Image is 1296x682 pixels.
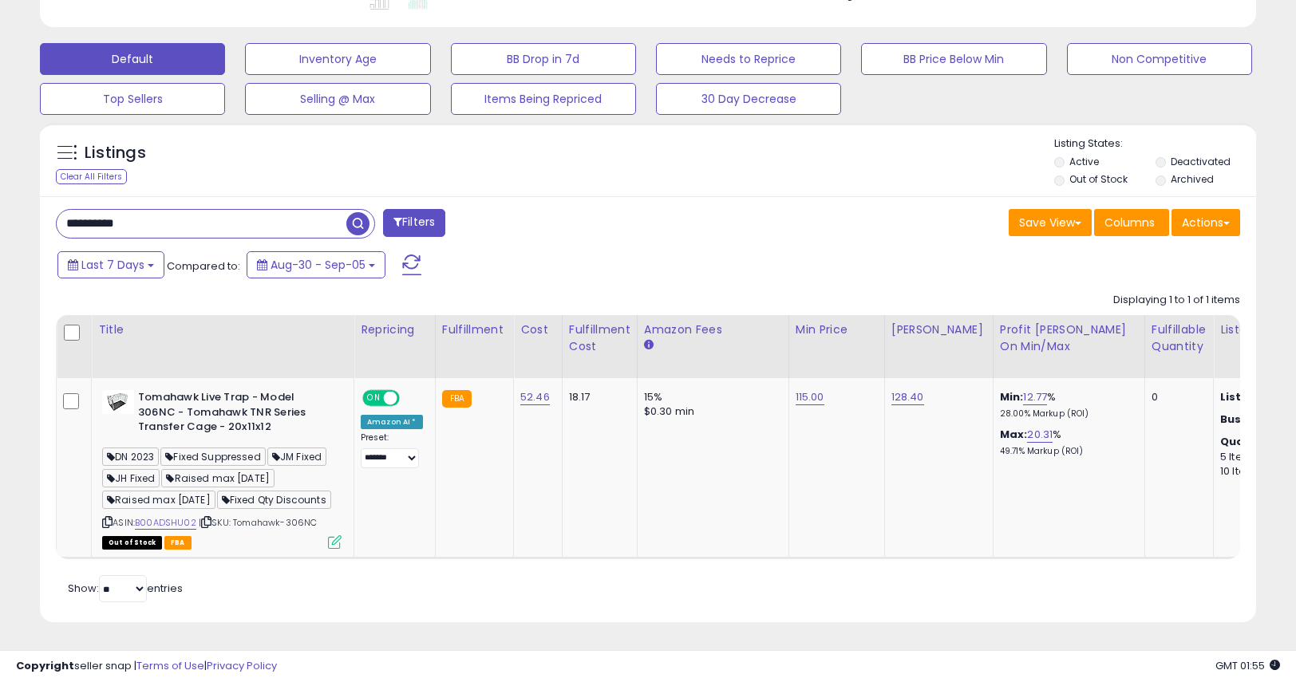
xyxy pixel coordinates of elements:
b: Max: [1000,427,1028,442]
div: ASIN: [102,390,342,547]
label: Archived [1171,172,1214,186]
span: Raised max [DATE] [102,491,215,509]
button: Last 7 Days [57,251,164,278]
span: JH Fixed [102,469,160,487]
div: Title [98,321,347,338]
img: 51VgqJ8akvL._SL40_.jpg [102,390,134,414]
span: 2025-09-13 01:55 GMT [1215,658,1280,673]
span: | SKU: Tomahawk-306NC [199,516,318,529]
button: Aug-30 - Sep-05 [247,251,385,278]
th: The percentage added to the cost of goods (COGS) that forms the calculator for Min & Max prices. [993,315,1144,378]
span: All listings that are currently out of stock and unavailable for purchase on Amazon [102,536,162,550]
div: Fulfillment Cost [569,321,630,355]
button: Default [40,43,225,75]
a: Privacy Policy [207,658,277,673]
h5: Listings [85,142,146,164]
small: FBA [442,390,472,408]
strong: Copyright [16,658,74,673]
button: Needs to Reprice [656,43,841,75]
label: Active [1069,155,1099,168]
div: Cost [520,321,555,338]
a: 12.77 [1023,389,1047,405]
span: OFF [397,392,423,405]
button: Items Being Repriced [451,83,636,115]
b: Listed Price: [1220,389,1293,404]
div: Amazon AI * [361,415,423,429]
span: Compared to: [167,258,240,274]
p: 49.71% Markup (ROI) [1000,446,1132,457]
button: Non Competitive [1067,43,1252,75]
div: 15% [644,390,776,404]
span: Last 7 Days [81,257,144,273]
button: BB Drop in 7d [451,43,636,75]
a: 115.00 [796,389,824,405]
label: Deactivated [1171,155,1231,168]
p: Listing States: [1054,136,1256,152]
b: Min: [1000,389,1024,404]
div: Fulfillment [442,321,507,338]
div: Min Price [796,321,878,338]
button: Columns [1094,209,1169,236]
button: Filters [383,209,445,237]
div: Amazon Fees [644,321,782,338]
span: Fixed Suppressed [160,447,266,466]
b: Tomahawk Live Trap - Model 306NC - Tomahawk TNR Series Transfer Cage - 20x11x12 [138,390,332,439]
button: Actions [1172,209,1240,236]
button: BB Price Below Min [861,43,1046,75]
button: Inventory Age [245,43,430,75]
div: $0.30 min [644,404,776,419]
button: 30 Day Decrease [656,83,841,115]
small: Amazon Fees. [644,338,654,353]
div: [PERSON_NAME] [891,321,986,338]
div: Fulfillable Quantity [1152,321,1207,355]
a: Terms of Use [136,658,204,673]
div: % [1000,428,1132,457]
span: Show: entries [68,581,183,596]
button: Save View [1009,209,1092,236]
p: 28.00% Markup (ROI) [1000,408,1132,420]
span: FBA [164,536,192,550]
span: ON [364,392,384,405]
div: Repricing [361,321,429,338]
div: % [1000,390,1132,420]
div: seller snap | | [16,659,277,674]
button: Selling @ Max [245,83,430,115]
div: 0 [1152,390,1201,404]
div: 18.17 [569,390,625,404]
div: Profit [PERSON_NAME] on Min/Max [1000,321,1138,355]
a: 52.46 [520,389,550,405]
div: Clear All Filters [56,169,127,184]
div: Preset: [361,432,423,468]
label: Out of Stock [1069,172,1128,186]
span: Aug-30 - Sep-05 [271,257,365,273]
span: Fixed Qty Discounts [217,491,331,509]
span: Columns [1104,215,1155,231]
a: B00ADSHU02 [135,516,196,530]
div: Displaying 1 to 1 of 1 items [1113,293,1240,308]
span: DN 2023 [102,447,159,466]
a: 20.31 [1027,427,1053,443]
span: JM Fixed [267,447,326,466]
a: 128.40 [891,389,924,405]
span: Raised max [DATE] [161,469,275,487]
button: Top Sellers [40,83,225,115]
